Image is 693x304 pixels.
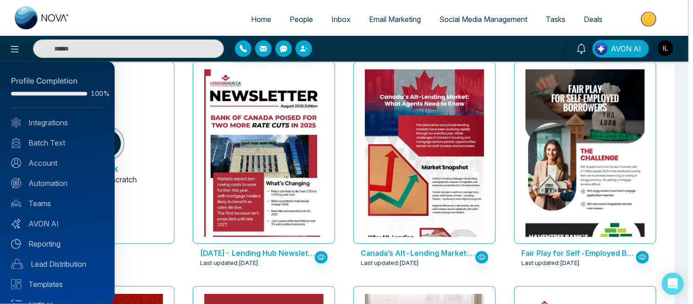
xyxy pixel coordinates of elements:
a: Account [11,158,104,169]
img: team.svg [11,198,21,208]
img: Templates.svg [11,279,21,289]
div: Open Intercom Messenger [662,273,684,295]
img: Automation.svg [11,178,21,188]
img: Lead-dist.svg [11,259,23,269]
img: Reporting.svg [11,239,21,249]
a: Automation [11,178,104,189]
a: Integrations [11,117,104,128]
img: Integrated.svg [11,118,21,128]
a: Batch Text [11,137,104,148]
img: Avon-AI.svg [11,219,21,229]
a: AVON AI [11,218,104,229]
span: 100% [91,90,104,97]
a: Teams [11,198,104,209]
div: Profile Completion [11,75,104,87]
a: Lead Distribution [11,259,104,270]
a: Templates [11,279,104,290]
a: Reporting [11,238,104,249]
img: batch_text_white.png [11,138,21,148]
img: Account.svg [11,158,21,168]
